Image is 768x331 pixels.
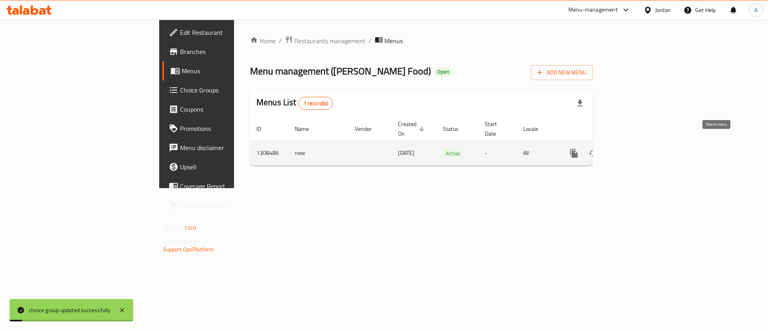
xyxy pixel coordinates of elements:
span: Locale [523,124,548,134]
span: 1 record(s) [299,100,333,107]
span: Status [443,124,469,134]
span: A [754,6,758,14]
span: Get support on: [163,236,200,247]
span: Branches [180,47,281,56]
div: Total records count [298,97,333,110]
a: Support.OpsPlatform [163,244,214,255]
span: [DATE] [398,148,414,158]
div: Menu-management [568,5,618,15]
a: Upsell [162,157,288,177]
span: Coverage Report [180,181,281,191]
td: - [478,141,517,165]
div: Export file [570,94,590,113]
span: Vendor [355,124,382,134]
span: Grocery Checklist [180,201,281,210]
table: enhanced table [250,117,648,166]
a: Branches [162,42,288,61]
div: Active [443,148,463,158]
a: Menus [162,61,288,80]
td: All [517,141,558,165]
button: more [564,144,584,163]
span: Edit Restaurant [180,28,281,37]
div: Open [434,67,452,77]
a: Promotions [162,119,288,138]
span: Coupons [180,104,281,114]
span: Menus [182,66,281,76]
span: Name [295,124,319,134]
a: Grocery Checklist [162,196,288,215]
span: ID [256,124,272,134]
a: Choice Groups [162,80,288,100]
a: Edit Restaurant [162,23,288,42]
li: / [369,36,372,46]
td: new [288,141,348,165]
a: Restaurants management [285,36,366,46]
span: Menus [384,36,403,46]
a: Menu disclaimer [162,138,288,157]
span: Menu disclaimer [180,143,281,152]
span: Add New Menu [537,68,586,78]
span: 1.0.0 [184,223,196,233]
span: Promotions [180,124,281,133]
h2: Menus List [256,96,333,110]
div: Jordan [655,6,671,14]
a: Coverage Report [162,177,288,196]
th: Actions [558,117,648,141]
button: Change Status [584,144,603,163]
span: Version: [163,223,183,233]
span: Created On [398,119,427,138]
span: Active [443,149,463,158]
nav: breadcrumb [250,36,593,46]
div: choice group updated successfully [29,306,111,315]
span: Open [434,68,452,75]
span: Restaurants management [294,36,366,46]
a: Coupons [162,100,288,119]
span: Choice Groups [180,85,281,95]
span: Start Date [485,119,507,138]
span: Menu management ( [PERSON_NAME] Food ) [250,62,431,80]
span: Upsell [180,162,281,172]
button: Add New Menu [531,65,593,80]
